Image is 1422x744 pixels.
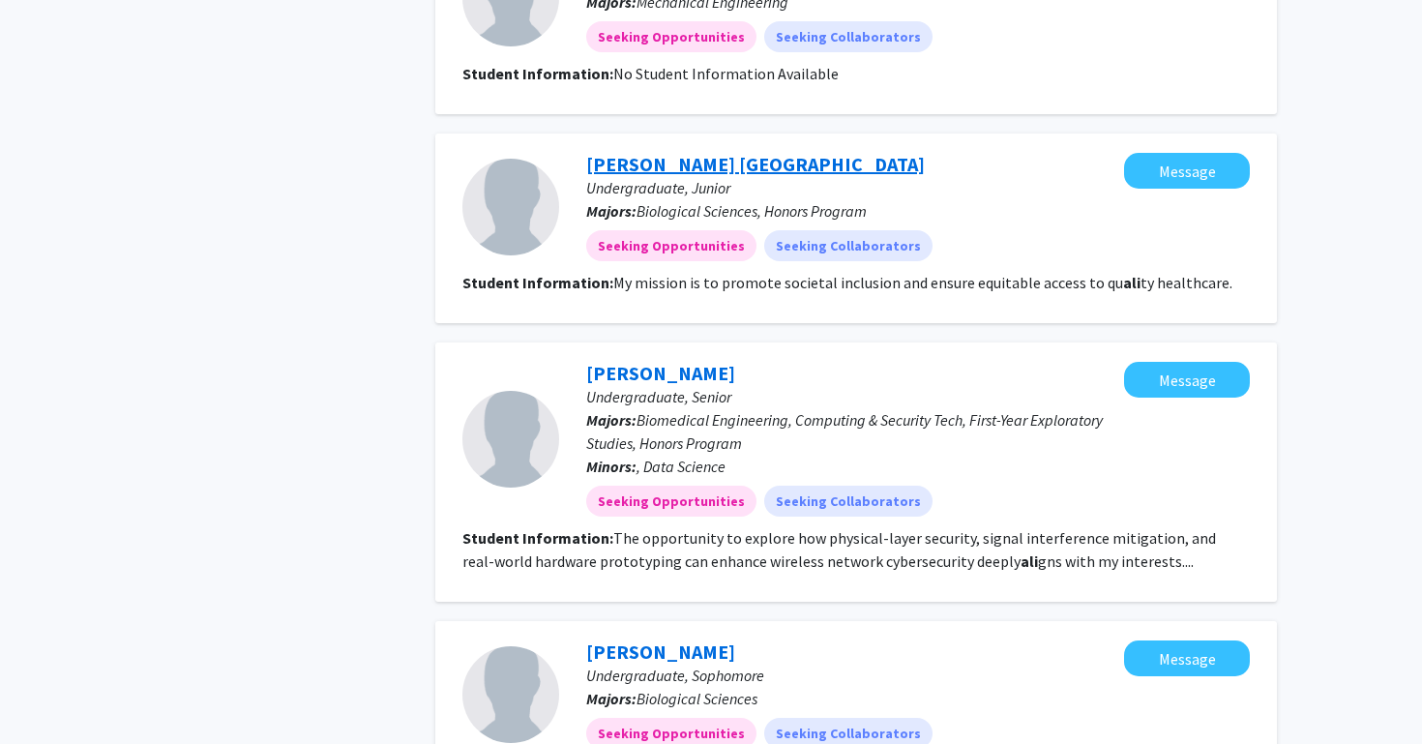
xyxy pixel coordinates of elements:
[462,64,613,83] b: Student Information:
[586,152,925,176] a: [PERSON_NAME] [GEOGRAPHIC_DATA]
[586,640,735,664] a: [PERSON_NAME]
[586,457,637,476] b: Minors:
[586,201,637,221] b: Majors:
[462,528,1216,571] fg-read-more: The opportunity to explore how physical-layer security, signal interference mitigation, and real-...
[586,666,764,685] span: Undergraduate, Sophomore
[586,387,731,406] span: Undergraduate, Senior
[586,361,735,385] a: [PERSON_NAME]
[613,273,1232,292] fg-read-more: My mission is to promote societal inclusion and ensure equitable access to qu ty healthcare.
[586,689,637,708] b: Majors:
[462,273,613,292] b: Student Information:
[637,201,867,221] span: Biological Sciences, Honors Program
[586,410,1103,453] span: Biomedical Engineering, Computing & Security Tech, First-Year Exploratory Studies, Honors Program
[764,486,933,517] mat-chip: Seeking Collaborators
[586,178,730,197] span: Undergraduate, Junior
[586,230,756,261] mat-chip: Seeking Opportunities
[15,657,82,729] iframe: Chat
[1123,273,1141,292] b: ali
[1124,153,1250,189] button: Message Samridhi Sudan
[613,64,839,83] span: No Student Information Available
[637,689,757,708] span: Biological Sciences
[1124,362,1250,398] button: Message Olivia Do
[462,528,613,548] b: Student Information:
[586,410,637,430] b: Majors:
[637,457,726,476] span: , Data Science
[1021,551,1038,571] b: ali
[586,21,756,52] mat-chip: Seeking Opportunities
[1124,640,1250,676] button: Message Anush Singh
[764,21,933,52] mat-chip: Seeking Collaborators
[586,486,756,517] mat-chip: Seeking Opportunities
[764,230,933,261] mat-chip: Seeking Collaborators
